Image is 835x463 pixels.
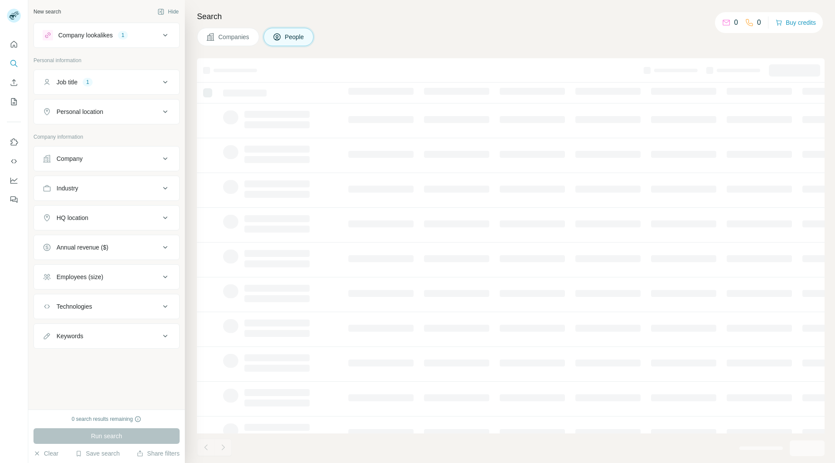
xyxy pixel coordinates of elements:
p: Personal information [33,57,180,64]
button: Use Surfe API [7,153,21,169]
div: 1 [118,31,128,39]
button: Hide [151,5,185,18]
div: New search [33,8,61,16]
button: Industry [34,178,179,199]
div: 1 [83,78,93,86]
div: 0 search results remaining [72,415,142,423]
div: Company lookalikes [58,31,113,40]
button: Company [34,148,179,169]
button: My lists [7,94,21,110]
button: Enrich CSV [7,75,21,90]
div: Keywords [57,332,83,340]
button: Personal location [34,101,179,122]
button: Quick start [7,37,21,52]
button: Share filters [137,449,180,458]
div: Job title [57,78,77,87]
p: 0 [734,17,738,28]
button: Use Surfe on LinkedIn [7,134,21,150]
button: Save search [75,449,120,458]
button: Annual revenue ($) [34,237,179,258]
button: Keywords [34,326,179,346]
div: Company [57,154,83,163]
button: Feedback [7,192,21,207]
h4: Search [197,10,825,23]
button: Clear [33,449,58,458]
button: HQ location [34,207,179,228]
span: Companies [218,33,250,41]
button: Technologies [34,296,179,317]
button: Buy credits [775,17,816,29]
span: People [285,33,305,41]
button: Employees (size) [34,266,179,287]
div: Industry [57,184,78,193]
div: Technologies [57,302,92,311]
p: 0 [757,17,761,28]
div: Personal location [57,107,103,116]
p: Company information [33,133,180,141]
div: Annual revenue ($) [57,243,108,252]
div: HQ location [57,213,88,222]
button: Company lookalikes1 [34,25,179,46]
button: Dashboard [7,173,21,188]
button: Search [7,56,21,71]
button: Job title1 [34,72,179,93]
div: Employees (size) [57,273,103,281]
